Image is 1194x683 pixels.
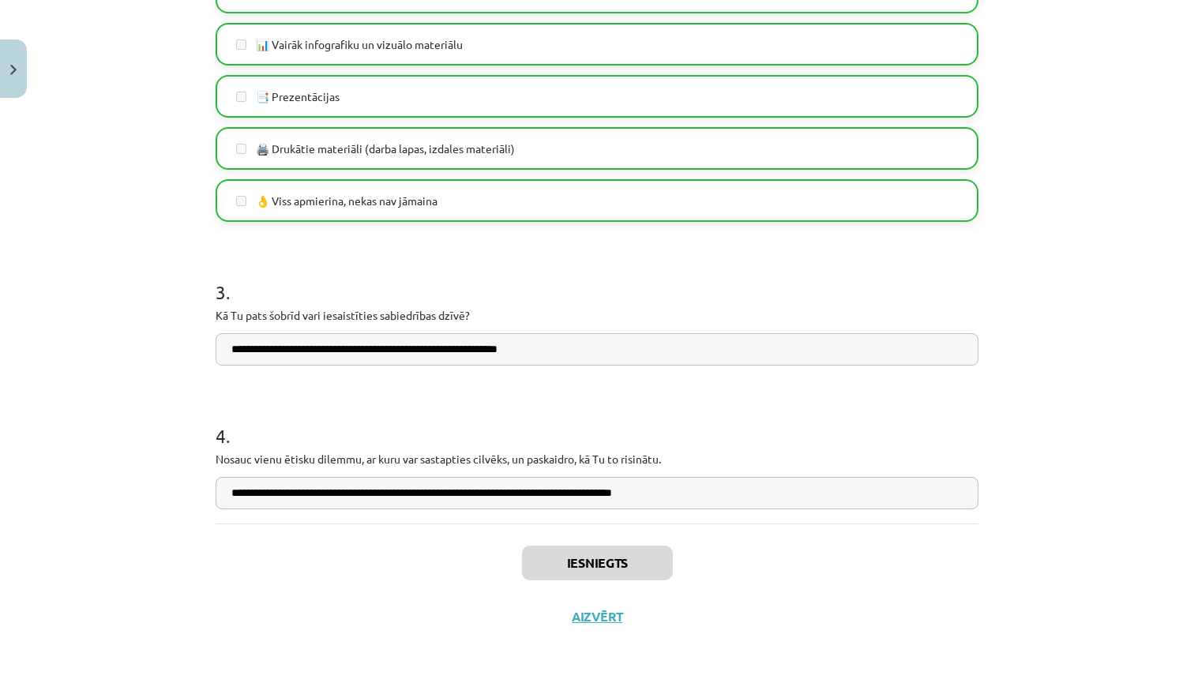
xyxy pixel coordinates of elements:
[10,65,17,75] img: icon-close-lesson-0947bae3869378f0d4975bcd49f059093ad1ed9edebbc8119c70593378902aed.svg
[256,193,437,209] span: 👌 Viss apmierina, nekas nav jāmaina
[216,307,978,324] p: Kā Tu pats šobrīd vari iesaistīties sabiedrības dzīvē?
[216,397,978,446] h1: 4 .
[216,451,978,467] p: Nosauc vienu ētisku dilemmu, ar kuru var sastapties cilvēks, un paskaidro, kā Tu to risinātu.
[567,609,627,625] button: Aizvērt
[236,92,246,102] input: 📑 Prezentācijas
[236,196,246,206] input: 👌 Viss apmierina, nekas nav jāmaina
[236,39,246,50] input: 📊 Vairāk infografiku un vizuālo materiālu
[522,546,673,580] button: Iesniegts
[236,144,246,154] input: 🖨️ Drukātie materiāli (darba lapas, izdales materiāli)
[256,141,515,157] span: 🖨️ Drukātie materiāli (darba lapas, izdales materiāli)
[256,36,463,53] span: 📊 Vairāk infografiku un vizuālo materiālu
[256,88,340,105] span: 📑 Prezentācijas
[216,253,978,302] h1: 3 .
